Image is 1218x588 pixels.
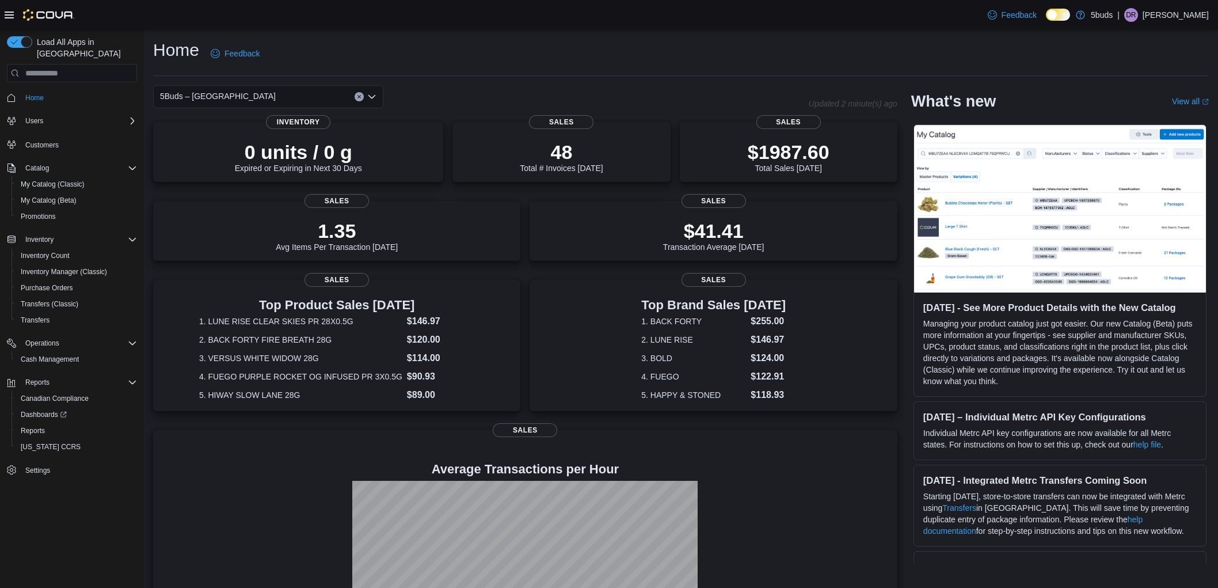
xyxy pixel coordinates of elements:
span: Transfers (Classic) [16,297,137,311]
span: Inventory Manager (Classic) [16,265,137,279]
dd: $90.93 [407,370,475,384]
dt: 1. LUNE RISE CLEAR SKIES PR 28X0.5G [199,316,402,327]
button: Users [21,114,48,128]
span: Customers [25,141,59,150]
p: Starting [DATE], store-to-store transfers can now be integrated with Metrc using in [GEOGRAPHIC_D... [923,491,1197,537]
button: Clear input [355,92,364,101]
span: Users [21,114,137,128]
a: Transfers (Classic) [16,297,83,311]
span: Feedback [224,48,260,59]
button: Operations [2,335,142,351]
a: Canadian Compliance [16,392,93,405]
button: Settings [2,462,142,479]
img: Cova [23,9,74,21]
span: Catalog [25,164,49,173]
span: Dashboards [21,410,67,419]
div: Avg Items Per Transaction [DATE] [276,219,398,252]
button: Home [2,89,142,106]
a: Transfers [942,503,976,513]
nav: Complex example [7,85,137,509]
dd: $114.00 [407,351,475,365]
h3: Top Product Sales [DATE] [199,298,475,312]
span: 5Buds – [GEOGRAPHIC_DATA] [160,89,276,103]
button: Catalog [2,160,142,176]
span: Purchase Orders [16,281,137,295]
dd: $255.00 [751,314,786,328]
button: My Catalog (Classic) [12,176,142,192]
p: Managing your product catalog just got easier. Our new Catalog (Beta) puts more information at yo... [923,318,1197,387]
span: Catalog [21,161,137,175]
div: Total # Invoices [DATE] [520,141,603,173]
span: Transfers (Classic) [21,299,78,309]
button: Inventory Count [12,248,142,264]
a: Home [21,91,48,105]
span: Sales [682,273,746,287]
dd: $120.00 [407,333,475,347]
span: Sales [682,194,746,208]
button: Cash Management [12,351,142,367]
span: Customers [21,137,137,151]
span: Inventory [25,235,54,244]
span: Reports [16,424,137,438]
p: 48 [520,141,603,164]
span: Load All Apps in [GEOGRAPHIC_DATA] [32,36,137,59]
button: [US_STATE] CCRS [12,439,142,455]
h3: [DATE] - See More Product Details with the New Catalog [923,302,1197,313]
button: Reports [21,375,54,389]
button: Reports [12,423,142,439]
dt: 2. BACK FORTY FIRE BREATH 28G [199,334,402,346]
dt: 3. BOLD [641,352,746,364]
a: help file [1133,440,1161,449]
span: Inventory Manager (Classic) [21,267,107,276]
span: Inventory Count [21,251,70,260]
dd: $146.97 [751,333,786,347]
a: Inventory Count [16,249,74,263]
span: Sales [756,115,821,129]
span: Operations [25,339,59,348]
div: Transaction Average [DATE] [663,219,764,252]
dd: $146.97 [407,314,475,328]
a: [US_STATE] CCRS [16,440,85,454]
p: $41.41 [663,219,764,242]
span: Reports [21,426,45,435]
span: Transfers [21,316,50,325]
span: Settings [25,466,50,475]
span: Reports [25,378,50,387]
span: Sales [304,194,369,208]
dt: 5. HAPPY & STONED [641,389,746,401]
p: 5buds [1091,8,1113,22]
span: My Catalog (Beta) [21,196,77,205]
p: Individual Metrc API key configurations are now available for all Metrc states. For instructions ... [923,427,1197,450]
button: Promotions [12,208,142,225]
a: Reports [16,424,50,438]
dd: $122.91 [751,370,786,384]
button: Transfers (Classic) [12,296,142,312]
span: Sales [304,273,369,287]
span: Purchase Orders [21,283,73,293]
p: 0 units / 0 g [235,141,362,164]
span: Promotions [21,212,56,221]
a: Promotions [16,210,60,223]
a: Customers [21,138,63,152]
p: $1987.60 [748,141,829,164]
p: | [1117,8,1120,22]
dt: 1. BACK FORTY [641,316,746,327]
button: Purchase Orders [12,280,142,296]
dd: $118.93 [751,388,786,402]
a: Purchase Orders [16,281,78,295]
h2: What's new [911,92,996,111]
span: Users [25,116,43,126]
span: Cash Management [16,352,137,366]
a: Feedback [206,42,264,65]
span: Inventory [266,115,330,129]
a: Feedback [983,3,1041,26]
h1: Home [153,39,199,62]
span: Sales [493,423,557,437]
span: Operations [21,336,137,350]
h3: Top Brand Sales [DATE] [641,298,786,312]
h3: [DATE] – Individual Metrc API Key Configurations [923,411,1197,423]
a: Settings [21,464,55,477]
button: Users [2,113,142,129]
span: DR [1126,8,1136,22]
